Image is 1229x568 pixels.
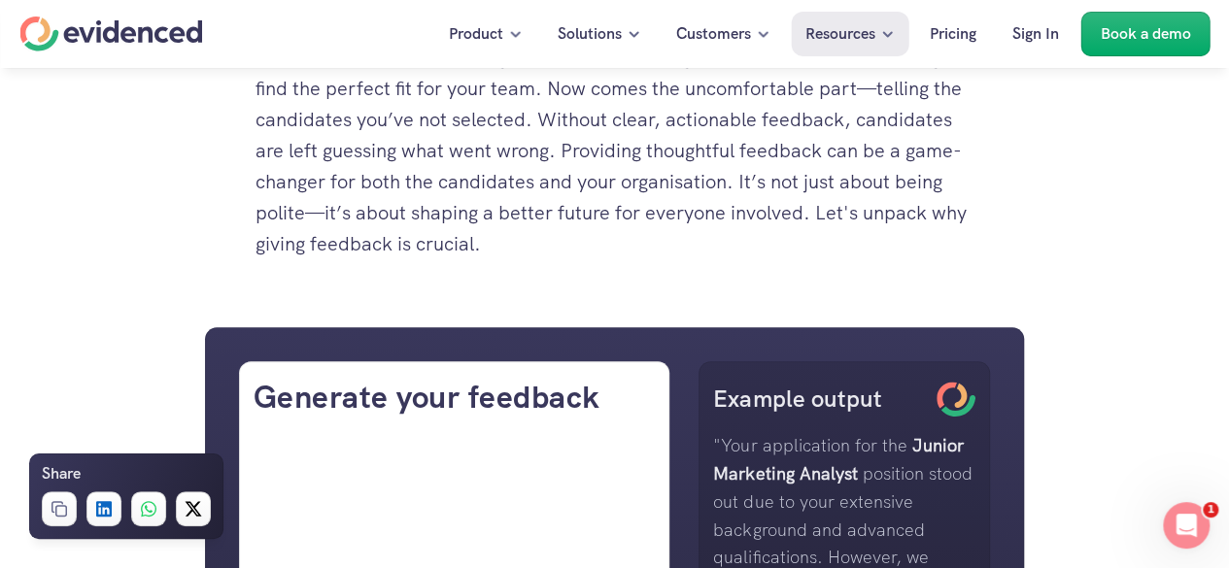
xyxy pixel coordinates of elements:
h3: Generate your feedback [254,376,656,419]
a: Sign In [998,12,1074,56]
a: Pricing [915,12,991,56]
strong: Junior Marketing Analyst [713,434,968,484]
p: Sign In [1012,21,1059,47]
h6: Share [42,461,81,486]
p: Customers [676,21,751,47]
p: Product [449,21,503,47]
a: Home [19,17,202,51]
p: Solutions [558,21,622,47]
p: Resources [805,21,875,47]
p: Pricing [930,21,976,47]
iframe: Intercom live chat [1163,502,1210,549]
p: You've spent hours reviewing resumes, conducting interviews, and deliberating to find the perfect... [256,42,974,259]
span: 1 [1203,502,1218,518]
h4: Example output [713,383,927,416]
a: Book a demo [1080,12,1210,56]
p: Book a demo [1100,21,1190,47]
